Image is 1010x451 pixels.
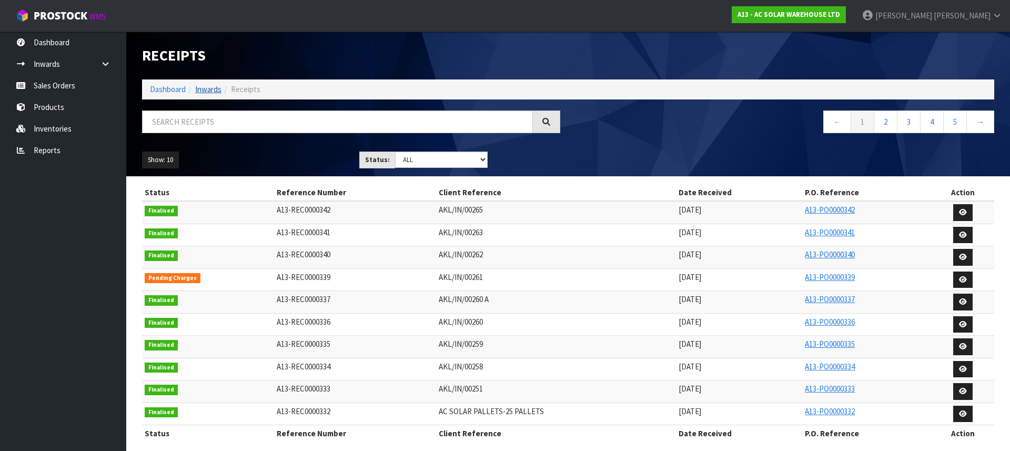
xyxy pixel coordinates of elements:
[277,272,330,282] span: A13-REC0000339
[439,272,483,282] span: AKL/IN/00261
[142,425,274,442] th: Status
[277,205,330,215] span: A13-REC0000342
[805,406,855,416] a: A13-PO0000332
[802,425,931,442] th: P.O. Reference
[676,425,803,442] th: Date Received
[439,317,483,327] span: AKL/IN/00260
[897,111,921,133] a: 3
[439,227,483,237] span: AKL/IN/00263
[932,184,994,201] th: Action
[142,47,560,64] h1: Receipts
[277,384,330,394] span: A13-REC0000333
[679,272,701,282] span: [DATE]
[145,250,178,261] span: Finalised
[805,317,855,327] a: A13-PO0000336
[934,11,991,21] span: [PERSON_NAME]
[875,11,932,21] span: [PERSON_NAME]
[274,184,436,201] th: Reference Number
[145,206,178,216] span: Finalised
[823,111,851,133] a: ←
[439,384,483,394] span: AKL/IN/00251
[679,294,701,304] span: [DATE]
[277,339,330,349] span: A13-REC0000335
[805,294,855,304] a: A13-PO0000337
[439,249,483,259] span: AKL/IN/00262
[365,155,390,164] strong: Status:
[874,111,897,133] a: 2
[805,249,855,259] a: A13-PO0000340
[142,111,533,133] input: Search receipts
[277,294,330,304] span: A13-REC0000337
[576,111,994,136] nav: Page navigation
[679,362,701,372] span: [DATE]
[436,425,676,442] th: Client Reference
[805,384,855,394] a: A13-PO0000333
[439,406,544,416] span: AC SOLAR PALLETS-25 PALLETS
[932,425,994,442] th: Action
[145,295,178,306] span: Finalised
[145,340,178,350] span: Finalised
[439,362,483,372] span: AKL/IN/00258
[943,111,967,133] a: 5
[676,184,803,201] th: Date Received
[142,152,179,168] button: Show: 10
[966,111,994,133] a: →
[145,407,178,418] span: Finalised
[145,228,178,239] span: Finalised
[679,339,701,349] span: [DATE]
[274,425,436,442] th: Reference Number
[145,273,200,284] span: Pending Charges
[145,385,178,395] span: Finalised
[679,384,701,394] span: [DATE]
[145,363,178,373] span: Finalised
[195,84,221,94] a: Inwards
[805,272,855,282] a: A13-PO0000339
[145,318,178,328] span: Finalised
[679,227,701,237] span: [DATE]
[439,294,489,304] span: AKL/IN/00260 A
[805,362,855,372] a: A13-PO0000334
[89,12,106,22] small: WMS
[439,339,483,349] span: AKL/IN/00259
[231,84,260,94] span: Receipts
[436,184,676,201] th: Client Reference
[277,362,330,372] span: A13-REC0000334
[805,205,855,215] a: A13-PO0000342
[738,10,840,19] strong: A13 - AC SOLAR WAREHOUSE LTD
[277,406,330,416] span: A13-REC0000332
[142,184,274,201] th: Status
[34,9,87,23] span: ProStock
[805,339,855,349] a: A13-PO0000335
[16,9,29,22] img: cube-alt.png
[679,249,701,259] span: [DATE]
[150,84,186,94] a: Dashboard
[805,227,855,237] a: A13-PO0000341
[439,205,483,215] span: AKL/IN/00265
[277,227,330,237] span: A13-REC0000341
[920,111,944,133] a: 4
[277,317,330,327] span: A13-REC0000336
[679,317,701,327] span: [DATE]
[679,205,701,215] span: [DATE]
[679,406,701,416] span: [DATE]
[802,184,931,201] th: P.O. Reference
[851,111,874,133] a: 1
[277,249,330,259] span: A13-REC0000340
